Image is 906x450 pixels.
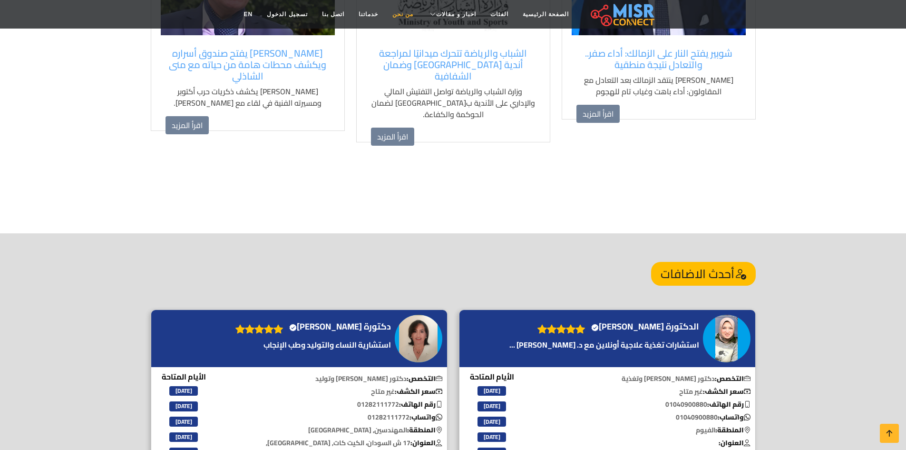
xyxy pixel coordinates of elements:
[407,424,442,436] b: المنطقة:
[228,374,447,384] p: دكتور [PERSON_NAME] وتوليد
[166,48,330,82] a: [PERSON_NAME] يفتح صندوق أسراره ويكشف محطات هامة من حياته مع منى الشاذلي
[166,86,330,109] p: [PERSON_NAME] يكشف ذكريات حرب أكتوبر ومسيرته الفنية في لقاء مع [PERSON_NAME].
[591,2,654,26] img: main.misr_connect
[576,105,620,123] a: اقرأ المزيد
[703,315,750,362] img: الدكتورة شيماء حسن
[169,417,198,426] span: [DATE]
[477,432,506,442] span: [DATE]
[420,5,483,23] a: اخبار و مقالات
[237,5,260,23] a: EN
[576,48,741,70] a: شوبير يفتح النار على الزمالك: أداء صفر.. والتعادل نتيجة منطقية
[228,400,447,410] p: 01282111772
[228,425,447,435] p: المهندسين, [GEOGRAPHIC_DATA]
[260,5,314,23] a: تسجيل الدخول
[651,262,756,286] h4: أحدث الاضافات
[591,321,699,332] h4: الدكتورة [PERSON_NAME]
[516,5,576,23] a: الصفحة الرئيسية
[477,417,506,426] span: [DATE]
[536,387,755,397] p: غير متاح
[436,10,476,19] span: اخبار و مقالات
[410,437,442,449] b: العنوان:
[715,424,750,436] b: المنطقة:
[591,324,599,331] svg: Verified account
[477,386,506,396] span: [DATE]
[228,412,447,422] p: 01282111772
[536,412,755,422] p: 01040900880
[719,437,750,449] b: العنوان:
[169,401,198,411] span: [DATE]
[169,386,198,396] span: [DATE]
[288,320,393,334] a: دكتورة [PERSON_NAME]
[371,48,536,82] a: الشباب والرياضة تتحرك ميدانيًا لمراجعة أندية [GEOGRAPHIC_DATA] وضمان الشفافية
[289,321,391,332] h4: دكتورة [PERSON_NAME]
[395,385,442,398] b: سعر الكشف:
[231,339,393,350] a: استشارية النساء والتوليد وطب الإنجاب
[536,425,755,435] p: الفيوم
[399,398,442,410] b: رقم الهاتف:
[507,339,701,350] a: استشارات تغذية علاجية أونلاين مع د. [PERSON_NAME] ...
[477,401,506,411] span: [DATE]
[715,372,750,385] b: التخصص:
[289,324,297,331] svg: Verified account
[590,320,701,334] a: الدكتورة [PERSON_NAME]
[385,5,420,23] a: من نحن
[395,315,442,362] img: دكتورة إيمان مصطفى
[576,74,741,97] p: [PERSON_NAME] ينتقد الزمالك بعد التعادل مع المقاولون: أداء باهت وغياب تام للهجوم
[166,116,209,134] a: اقرأ المزيد
[703,385,750,398] b: سعر الكشف:
[483,5,516,23] a: الفئات
[536,400,755,410] p: 01040900880
[351,5,385,23] a: خدماتنا
[371,86,536,120] p: وزارة الشباب والرياضة تواصل التفتيش المالي والإداري على الأندية ب[GEOGRAPHIC_DATA] لضمان الحوكمة ...
[407,372,442,385] b: التخصص:
[536,374,755,384] p: دكتور [PERSON_NAME] وتغذية
[228,387,447,397] p: غير متاح
[169,432,198,442] span: [DATE]
[371,128,414,146] a: اقرأ المزيد
[315,5,351,23] a: اتصل بنا
[718,411,750,423] b: واتساب:
[707,398,750,410] b: رقم الهاتف:
[409,411,442,423] b: واتساب:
